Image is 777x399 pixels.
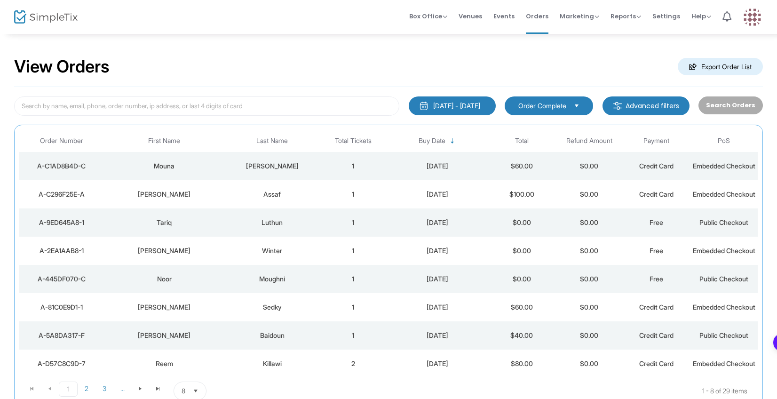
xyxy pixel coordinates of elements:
[555,293,623,321] td: $0.00
[106,246,222,255] div: Rachel
[488,180,555,208] td: $100.00
[389,218,485,227] div: 9/18/2025
[22,274,101,284] div: A-445DF070-C
[693,247,755,255] span: Embedded Checkout
[650,247,663,255] span: Free
[22,190,101,199] div: A-C296F25E-A
[227,190,317,199] div: Assaf
[518,101,566,111] span: Order Complete
[227,331,317,340] div: Baidoun
[106,190,222,199] div: Andrea
[78,382,95,396] span: Page 2
[555,152,623,180] td: $0.00
[693,190,755,198] span: Embedded Checkout
[389,190,485,199] div: 9/18/2025
[639,162,674,170] span: Credit Card
[131,382,149,396] span: Go to the next page
[227,303,317,312] div: Sedky
[149,382,167,396] span: Go to the last page
[113,382,131,396] span: Page 4
[555,265,623,293] td: $0.00
[693,359,755,367] span: Embedded Checkout
[22,218,101,227] div: A-9ED645A8-1
[555,350,623,378] td: $0.00
[650,275,663,283] span: Free
[227,161,317,171] div: Abdelhamid
[488,237,555,265] td: $0.00
[319,130,387,152] th: Total Tickets
[555,237,623,265] td: $0.00
[319,321,387,350] td: 1
[555,208,623,237] td: $0.00
[488,293,555,321] td: $60.00
[419,137,445,145] span: Buy Date
[639,331,674,339] span: Credit Card
[106,274,222,284] div: Noor
[678,58,763,75] m-button: Export Order List
[389,246,485,255] div: 9/16/2025
[148,137,180,145] span: First Name
[227,246,317,255] div: Winter
[22,359,101,368] div: A-D57C8C9D-7
[182,386,185,396] span: 8
[319,152,387,180] td: 1
[389,303,485,312] div: 9/16/2025
[59,382,78,397] span: Page 1
[691,12,711,21] span: Help
[256,137,288,145] span: Last Name
[699,218,748,226] span: Public Checkout
[319,208,387,237] td: 1
[319,180,387,208] td: 1
[227,218,317,227] div: Luthun
[154,385,162,392] span: Go to the last page
[699,331,748,339] span: Public Checkout
[389,274,485,284] div: 9/16/2025
[106,331,222,340] div: Fatmeh
[693,162,755,170] span: Embedded Checkout
[319,350,387,378] td: 2
[526,4,548,28] span: Orders
[14,96,399,116] input: Search by name, email, phone, order number, ip address, or last 4 digits of card
[319,293,387,321] td: 1
[643,137,669,145] span: Payment
[227,274,317,284] div: Moughni
[95,382,113,396] span: Page 3
[488,321,555,350] td: $40.00
[555,321,623,350] td: $0.00
[693,303,755,311] span: Embedded Checkout
[652,4,680,28] span: Settings
[555,180,623,208] td: $0.00
[319,265,387,293] td: 1
[227,359,317,368] div: Killawi
[409,96,496,115] button: [DATE] - [DATE]
[389,331,485,340] div: 9/16/2025
[419,101,428,111] img: monthly
[613,101,622,111] img: filter
[389,359,485,368] div: 9/15/2025
[459,4,482,28] span: Venues
[136,385,144,392] span: Go to the next page
[19,130,758,378] div: Data table
[106,359,222,368] div: Reem
[40,137,83,145] span: Order Number
[555,130,623,152] th: Refund Amount
[560,12,599,21] span: Marketing
[106,161,222,171] div: Mouna
[14,56,110,77] h2: View Orders
[639,303,674,311] span: Credit Card
[488,265,555,293] td: $0.00
[493,4,515,28] span: Events
[22,331,101,340] div: A-5A8DA317-F
[650,218,663,226] span: Free
[409,12,447,21] span: Box Office
[488,350,555,378] td: $80.00
[488,208,555,237] td: $0.00
[22,161,101,171] div: A-C1AD8B4D-C
[106,218,222,227] div: Tariq
[389,161,485,171] div: 9/18/2025
[603,96,690,115] m-button: Advanced filters
[433,101,480,111] div: [DATE] - [DATE]
[488,152,555,180] td: $60.00
[106,303,222,312] div: Justine
[319,237,387,265] td: 1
